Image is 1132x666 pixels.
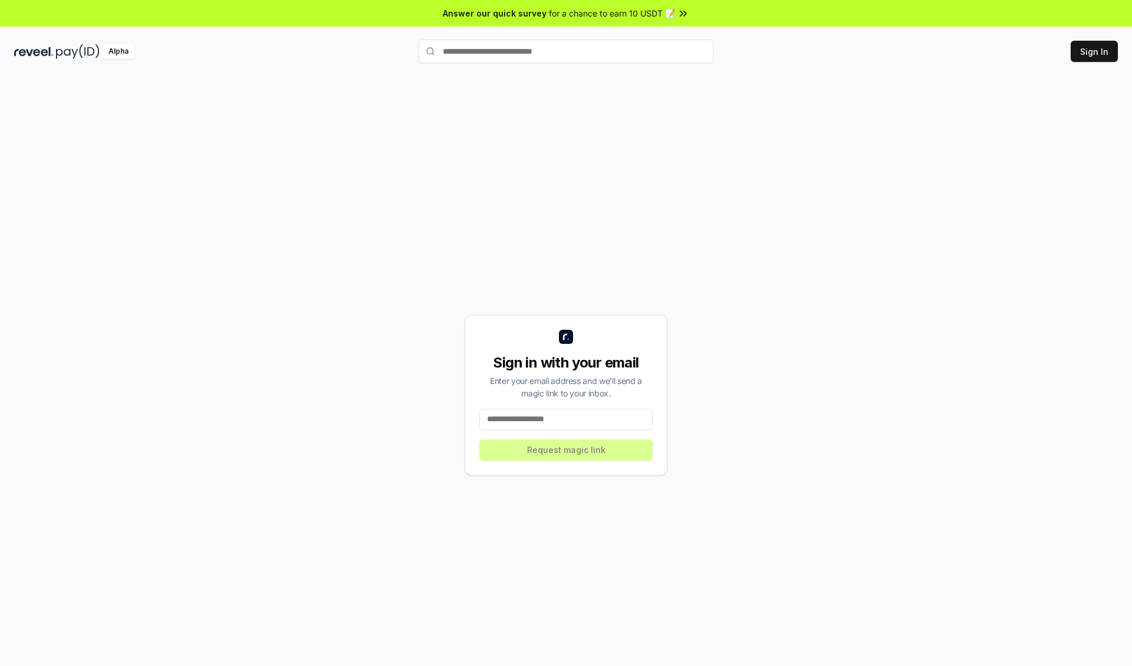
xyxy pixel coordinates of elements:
button: Sign In [1071,41,1118,62]
div: Enter your email address and we’ll send a magic link to your inbox. [479,375,653,399]
div: Alpha [102,44,135,59]
span: for a chance to earn 10 USDT 📝 [549,7,675,19]
div: Sign in with your email [479,353,653,372]
img: reveel_dark [14,44,54,59]
img: logo_small [559,330,573,344]
span: Answer our quick survey [443,7,547,19]
img: pay_id [56,44,100,59]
